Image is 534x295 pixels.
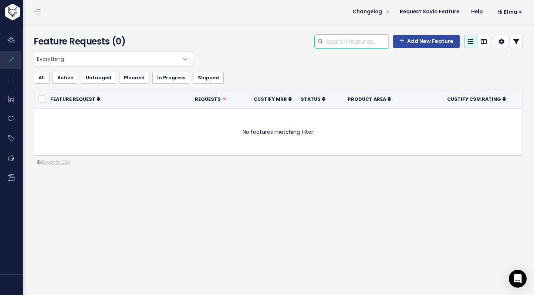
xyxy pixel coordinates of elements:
span: Feature Request [50,96,95,102]
a: Custify csm rating [447,95,506,103]
span: Everything [34,52,178,66]
span: Requests [195,96,221,102]
span: Everything [34,51,193,66]
a: Planned [119,72,149,84]
a: Request Savio Feature [394,6,465,17]
a: All [34,72,50,84]
a: Shipped [193,72,224,84]
a: Add New Feature [393,35,460,48]
span: Product Area [348,96,386,102]
a: Help [465,6,489,17]
a: Feature Request [50,95,100,103]
ul: Filter feature requests [34,72,523,84]
a: In Progress [152,72,190,84]
a: Status [301,95,325,103]
img: logo-white.9d6f32f41409.svg [3,4,61,20]
span: Custify csm rating [447,96,501,102]
span: Hi Efma [497,9,522,15]
a: Untriaged [81,72,116,84]
td: No features matching filter. [34,109,523,155]
a: Custify mrr [254,95,292,103]
span: Custify mrr [254,96,287,102]
a: Export to CSV [37,159,71,165]
a: Requests [195,95,226,103]
a: Hi Efma [489,6,528,18]
a: Product Area [348,95,391,103]
span: Changelog [352,9,382,14]
div: Open Intercom Messenger [509,270,527,288]
a: Active [53,72,78,84]
input: Search features... [325,35,389,48]
h4: Feature Requests (0) [34,35,189,48]
span: Status [301,96,321,102]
